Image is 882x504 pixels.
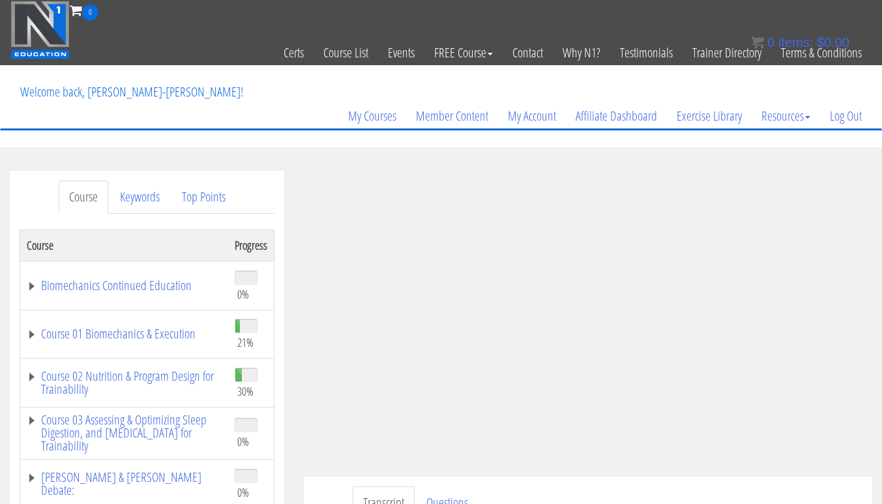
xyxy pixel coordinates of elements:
[610,21,683,85] a: Testimonials
[498,85,566,147] a: My Account
[228,230,274,261] th: Progress
[667,85,752,147] a: Exercise Library
[237,485,249,499] span: 0%
[817,35,849,50] bdi: 0.00
[27,279,222,292] a: Biomechanics Continued Education
[20,230,229,261] th: Course
[751,35,849,50] a: 0 items: $0.00
[406,85,498,147] a: Member Content
[27,370,222,396] a: Course 02 Nutrition & Program Design for Trainability
[338,85,406,147] a: My Courses
[237,384,254,398] span: 30%
[237,434,249,449] span: 0%
[503,21,553,85] a: Contact
[274,21,314,85] a: Certs
[683,21,771,85] a: Trainer Directory
[314,21,378,85] a: Course List
[820,85,872,147] a: Log Out
[767,35,774,50] span: 0
[82,5,98,21] span: 0
[378,21,424,85] a: Events
[752,85,820,147] a: Resources
[10,66,253,118] p: Welcome back, [PERSON_NAME]-[PERSON_NAME]!
[237,335,254,349] span: 21%
[70,1,98,19] a: 0
[10,1,70,59] img: n1-education
[817,35,824,50] span: $
[59,181,108,214] a: Course
[424,21,503,85] a: FREE Course
[771,21,872,85] a: Terms & Conditions
[27,471,222,497] a: [PERSON_NAME] & [PERSON_NAME] Debate:
[171,181,236,214] a: Top Points
[27,413,222,452] a: Course 03 Assessing & Optimizing Sleep Digestion, and [MEDICAL_DATA] for Trainability
[751,36,764,49] img: icon11.png
[778,35,813,50] span: items:
[566,85,667,147] a: Affiliate Dashboard
[27,327,222,340] a: Course 01 Biomechanics & Execution
[553,21,610,85] a: Why N1?
[110,181,170,214] a: Keywords
[237,287,249,301] span: 0%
